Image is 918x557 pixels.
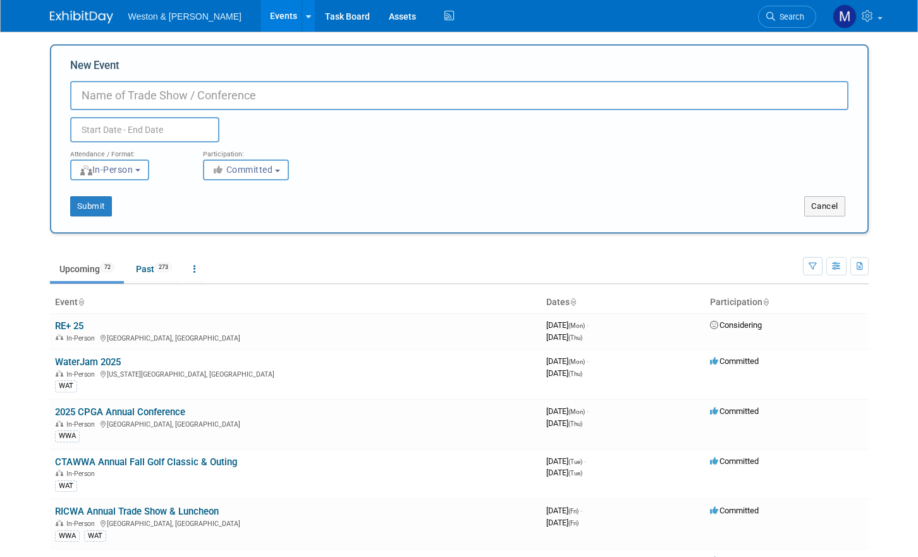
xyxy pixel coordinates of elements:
[568,334,582,341] span: (Thu)
[55,506,219,517] a: RICWA Annual Trade Show & Luncheon
[568,458,582,465] span: (Tue)
[203,160,289,180] button: Committed
[762,297,769,307] a: Sort by Participation Type
[833,4,857,28] img: Mary OMalley
[79,165,133,175] span: In-Person
[568,520,578,527] span: (Fri)
[710,456,759,466] span: Committed
[587,356,589,366] span: -
[78,297,84,307] a: Sort by Event Name
[70,58,119,78] label: New Event
[55,332,536,342] div: [GEOGRAPHIC_DATA], [GEOGRAPHIC_DATA]
[546,518,578,527] span: [DATE]
[66,520,99,528] span: In-Person
[50,257,124,281] a: Upcoming72
[55,320,83,332] a: RE+ 25
[546,356,589,366] span: [DATE]
[705,292,869,313] th: Participation
[55,430,80,442] div: WWA
[546,468,582,477] span: [DATE]
[568,508,578,515] span: (Fri)
[55,518,536,528] div: [GEOGRAPHIC_DATA], [GEOGRAPHIC_DATA]
[203,142,317,159] div: Participation:
[804,196,845,216] button: Cancel
[126,257,181,281] a: Past273
[546,506,582,515] span: [DATE]
[55,480,77,492] div: WAT
[775,12,804,22] span: Search
[546,406,589,416] span: [DATE]
[70,117,219,142] input: Start Date - End Date
[546,320,589,330] span: [DATE]
[568,420,582,427] span: (Thu)
[758,6,816,28] a: Search
[570,297,576,307] a: Sort by Start Date
[55,380,77,392] div: WAT
[55,406,185,418] a: 2025 CPGA Annual Conference
[546,368,582,378] span: [DATE]
[580,506,582,515] span: -
[56,370,63,377] img: In-Person Event
[55,368,536,379] div: [US_STATE][GEOGRAPHIC_DATA], [GEOGRAPHIC_DATA]
[128,11,242,22] span: Weston & [PERSON_NAME]
[587,320,589,330] span: -
[50,292,541,313] th: Event
[587,406,589,416] span: -
[56,334,63,341] img: In-Person Event
[66,470,99,478] span: In-Person
[546,332,582,342] span: [DATE]
[568,322,585,329] span: (Mon)
[541,292,705,313] th: Dates
[66,420,99,429] span: In-Person
[55,456,237,468] a: CTAWWA Annual Fall Golf Classic & Outing
[70,81,848,110] input: Name of Trade Show / Conference
[212,165,273,175] span: Committed
[710,320,762,330] span: Considering
[56,520,63,526] img: In-Person Event
[56,420,63,427] img: In-Person Event
[66,334,99,342] span: In-Person
[710,506,759,515] span: Committed
[55,418,536,429] div: [GEOGRAPHIC_DATA], [GEOGRAPHIC_DATA]
[55,356,121,368] a: WaterJam 2025
[50,11,113,23] img: ExhibitDay
[155,263,172,272] span: 273
[710,406,759,416] span: Committed
[84,530,106,542] div: WAT
[101,263,114,272] span: 72
[70,196,112,216] button: Submit
[55,530,80,542] div: WWA
[70,142,184,159] div: Attendance / Format:
[546,456,586,466] span: [DATE]
[56,470,63,476] img: In-Person Event
[70,160,149,180] button: In-Person
[568,370,582,377] span: (Thu)
[710,356,759,366] span: Committed
[568,470,582,477] span: (Tue)
[546,418,582,428] span: [DATE]
[584,456,586,466] span: -
[568,408,585,415] span: (Mon)
[568,358,585,365] span: (Mon)
[66,370,99,379] span: In-Person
